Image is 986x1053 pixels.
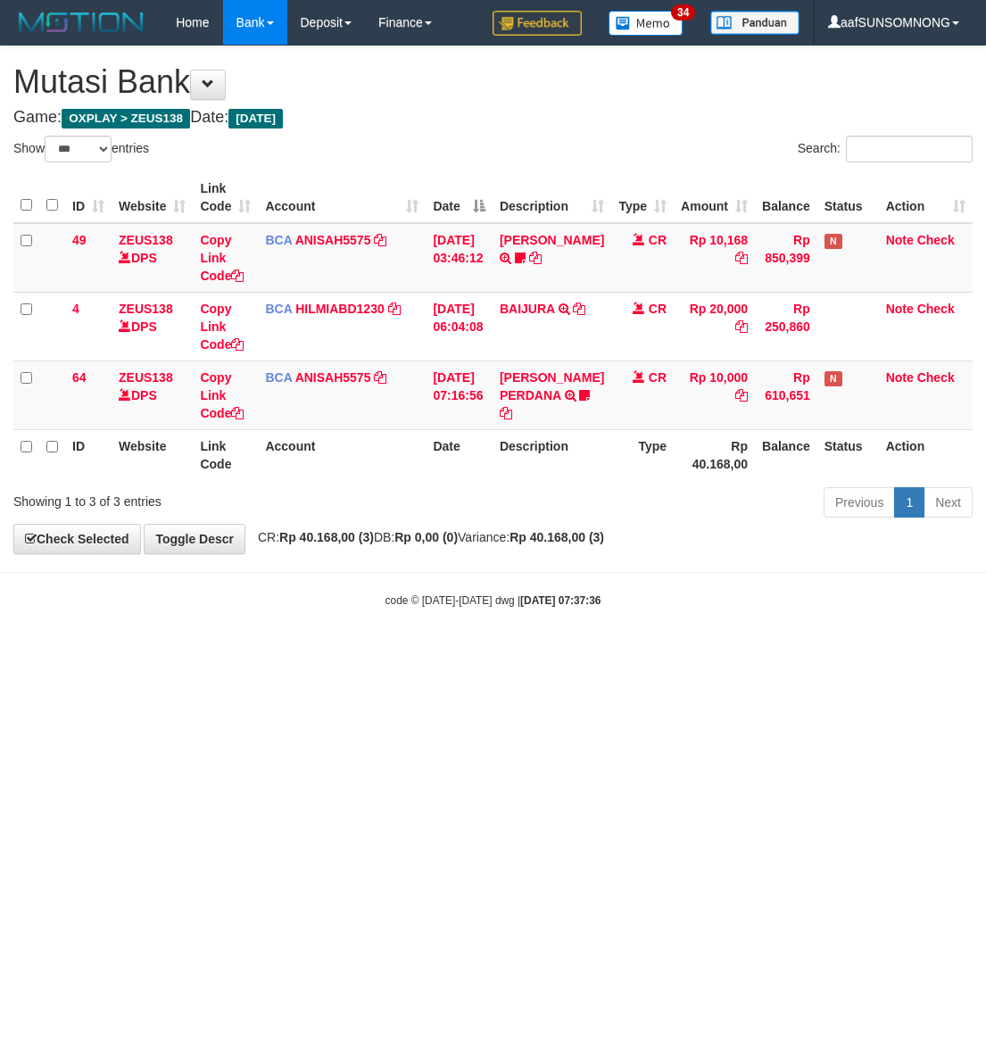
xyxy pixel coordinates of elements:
[65,172,112,223] th: ID: activate to sort column ascending
[824,371,842,386] span: Has Note
[886,302,914,316] a: Note
[119,370,173,385] a: ZEUS138
[228,109,283,129] span: [DATE]
[611,172,674,223] th: Type: activate to sort column ascending
[879,172,973,223] th: Action: activate to sort column ascending
[72,302,79,316] span: 4
[710,11,800,35] img: panduan.png
[917,233,955,247] a: Check
[45,136,112,162] select: Showentries
[72,233,87,247] span: 49
[374,233,386,247] a: Copy ANISAH5575 to clipboard
[65,429,112,480] th: ID
[295,302,385,316] a: HILMIABD1230
[144,524,245,554] a: Toggle Descr
[817,429,879,480] th: Status
[510,530,604,544] strong: Rp 40.168,00 (3)
[394,530,458,544] strong: Rp 0,00 (0)
[917,302,955,316] a: Check
[755,223,817,293] td: Rp 850,399
[426,429,492,480] th: Date
[426,223,492,293] td: [DATE] 03:46:12
[258,172,426,223] th: Account: activate to sort column ascending
[798,136,973,162] label: Search:
[72,370,87,385] span: 64
[295,233,371,247] a: ANISAH5575
[894,487,924,518] a: 1
[265,233,292,247] span: BCA
[649,370,667,385] span: CR
[200,233,244,283] a: Copy Link Code
[917,370,955,385] a: Check
[295,370,371,385] a: ANISAH5575
[500,233,604,247] a: [PERSON_NAME]
[755,172,817,223] th: Balance
[388,302,401,316] a: Copy HILMIABD1230 to clipboard
[193,172,258,223] th: Link Code: activate to sort column ascending
[500,370,604,402] a: [PERSON_NAME] PERDANA
[500,406,512,420] a: Copy REZA NING PERDANA to clipboard
[493,172,611,223] th: Description: activate to sort column ascending
[609,11,684,36] img: Button%20Memo.svg
[13,109,973,127] h4: Game: Date:
[924,487,973,518] a: Next
[265,370,292,385] span: BCA
[112,361,193,429] td: DPS
[13,136,149,162] label: Show entries
[846,136,973,162] input: Search:
[493,11,582,36] img: Feedback.jpg
[755,361,817,429] td: Rp 610,651
[13,64,973,100] h1: Mutasi Bank
[112,429,193,480] th: Website
[200,302,244,352] a: Copy Link Code
[817,172,879,223] th: Status
[520,594,601,607] strong: [DATE] 07:37:36
[13,485,397,510] div: Showing 1 to 3 of 3 entries
[500,302,555,316] a: BAIJURA
[112,172,193,223] th: Website: activate to sort column ascending
[193,429,258,480] th: Link Code
[62,109,190,129] span: OXPLAY > ZEUS138
[249,530,604,544] span: CR: DB: Variance:
[112,223,193,293] td: DPS
[674,361,755,429] td: Rp 10,000
[879,429,973,480] th: Action
[649,302,667,316] span: CR
[886,233,914,247] a: Note
[649,233,667,247] span: CR
[258,429,426,480] th: Account
[674,429,755,480] th: Rp 40.168,00
[755,292,817,361] td: Rp 250,860
[200,370,244,420] a: Copy Link Code
[824,234,842,249] span: Has Note
[886,370,914,385] a: Note
[426,361,492,429] td: [DATE] 07:16:56
[611,429,674,480] th: Type
[426,172,492,223] th: Date: activate to sort column descending
[493,429,611,480] th: Description
[112,292,193,361] td: DPS
[119,302,173,316] a: ZEUS138
[671,4,695,21] span: 34
[824,487,895,518] a: Previous
[573,302,585,316] a: Copy BAIJURA to clipboard
[674,172,755,223] th: Amount: activate to sort column ascending
[119,233,173,247] a: ZEUS138
[755,429,817,480] th: Balance
[13,524,141,554] a: Check Selected
[374,370,386,385] a: Copy ANISAH5575 to clipboard
[735,388,748,402] a: Copy Rp 10,000 to clipboard
[529,251,542,265] a: Copy INA PAUJANAH to clipboard
[735,319,748,334] a: Copy Rp 20,000 to clipboard
[674,292,755,361] td: Rp 20,000
[426,292,492,361] td: [DATE] 06:04:08
[735,251,748,265] a: Copy Rp 10,168 to clipboard
[674,223,755,293] td: Rp 10,168
[385,594,601,607] small: code © [DATE]-[DATE] dwg |
[265,302,292,316] span: BCA
[13,9,149,36] img: MOTION_logo.png
[279,530,374,544] strong: Rp 40.168,00 (3)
